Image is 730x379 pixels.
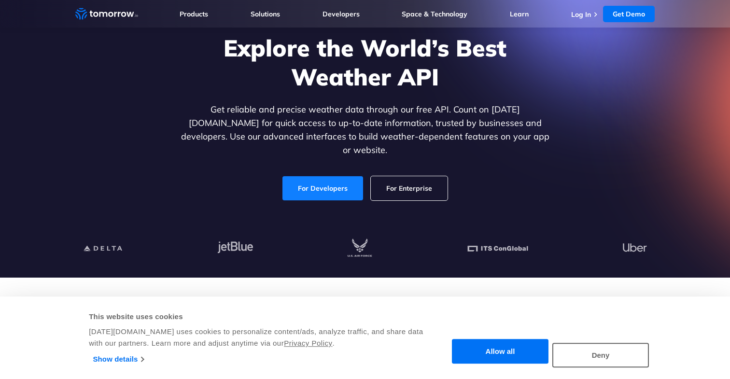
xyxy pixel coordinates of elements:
[93,352,144,366] a: Show details
[371,176,448,200] a: For Enterprise
[180,10,208,18] a: Products
[452,339,548,364] button: Allow all
[179,33,551,91] h1: Explore the World’s Best Weather API
[510,10,529,18] a: Learn
[603,6,655,22] a: Get Demo
[179,103,551,157] p: Get reliable and precise weather data through our free API. Count on [DATE][DOMAIN_NAME] for quic...
[251,10,280,18] a: Solutions
[284,339,332,347] a: Privacy Policy
[571,10,591,19] a: Log In
[282,176,363,200] a: For Developers
[552,343,649,367] button: Deny
[75,7,138,21] a: Home link
[89,311,424,323] div: This website uses cookies
[402,10,467,18] a: Space & Technology
[323,10,360,18] a: Developers
[89,326,424,349] div: [DATE][DOMAIN_NAME] uses cookies to personalize content/ads, analyze traffic, and share data with...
